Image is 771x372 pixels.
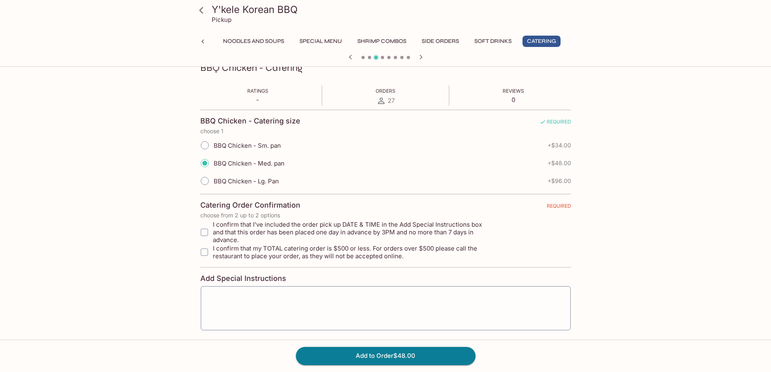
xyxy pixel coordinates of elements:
[247,96,268,104] p: -
[539,119,571,128] span: REQUIRED
[388,97,395,104] span: 27
[200,274,571,283] h4: Add Special Instructions
[214,159,285,167] span: BBQ Chicken - Med. pan
[200,117,300,125] h4: BBQ Chicken - Catering size
[200,62,303,74] h3: BBQ Chicken - Catering
[548,142,571,149] span: + $34.00
[376,88,395,94] span: Orders
[503,96,524,104] p: 0
[200,128,571,134] p: choose 1
[213,221,493,244] span: I confirm that I’ve included the order pick up DATE & TIME in the Add Special Instructions box an...
[547,203,571,212] span: REQUIRED
[200,212,571,219] p: choose from 2 up to 2 options
[296,347,476,365] button: Add to Order$48.00
[548,178,571,184] span: + $96.00
[548,160,571,166] span: + $48.00
[213,244,493,260] span: I confirm that my TOTAL catering order is $500 or less. For orders over $500 please call the rest...
[295,36,346,47] button: Special Menu
[522,36,561,47] button: Catering
[214,177,279,185] span: BBQ Chicken - Lg. Pan
[200,201,300,210] h4: Catering Order Confirmation
[353,36,411,47] button: Shrimp Combos
[212,16,232,23] p: Pickup
[417,36,463,47] button: Side Orders
[212,3,573,16] h3: Y'kele Korean BBQ
[503,88,524,94] span: Reviews
[214,142,281,149] span: BBQ Chicken - Sm. pan
[219,36,289,47] button: Noodles and Soups
[470,36,516,47] button: Soft Drinks
[247,88,268,94] span: Ratings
